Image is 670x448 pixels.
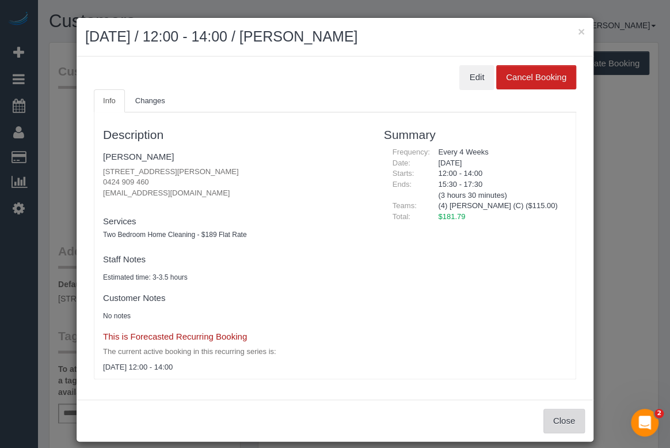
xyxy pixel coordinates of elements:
h4: Staff Notes [103,255,367,265]
div: Every 4 Weeks [429,147,567,158]
pre: Estimated time: 3-3.5 hours [103,273,367,283]
h2: [DATE] / 12:00 - 14:00 / [PERSON_NAME] [85,27,585,47]
span: 2 [654,409,664,418]
span: Ends: [393,180,412,189]
button: Close [543,409,585,433]
button: Cancel Booking [496,65,576,89]
div: 12:00 - 14:00 [429,168,567,179]
button: × [578,25,585,37]
h3: Description [103,128,367,141]
span: Total: [393,212,410,221]
span: $181.79 [438,212,465,221]
div: 15:30 - 17:30 (3 hours 30 minutes) [429,179,567,201]
span: Info [103,96,116,105]
div: [DATE] [429,158,567,169]
button: Edit [459,65,494,89]
pre: No notes [103,311,367,321]
a: Changes [126,89,174,113]
span: Teams: [393,201,417,210]
p: [STREET_ADDRESS][PERSON_NAME] 0424 909 460 [EMAIL_ADDRESS][DOMAIN_NAME] [103,167,367,199]
li: (4) [PERSON_NAME] (C) ($115.00) [438,201,558,212]
span: Date: [393,159,410,167]
span: Starts: [393,169,414,178]
span: [DATE] 12:00 - 14:00 [103,363,173,371]
h5: Two Bedroom Home Cleaning - $189 Flat Rate [103,231,367,239]
h4: This is Forecasted Recurring Booking [103,332,367,342]
h3: Summary [384,128,567,141]
h4: Customer Notes [103,293,367,303]
a: [PERSON_NAME] [103,152,174,161]
span: Frequency: [393,148,430,156]
iframe: Intercom live chat [631,409,658,436]
h4: Services [103,217,367,227]
a: Info [94,89,125,113]
p: The current active booking in this recurring series is: [103,347,367,357]
span: Changes [135,96,165,105]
